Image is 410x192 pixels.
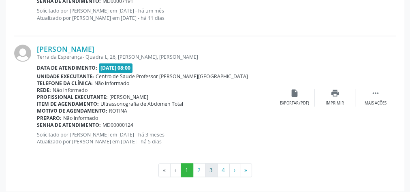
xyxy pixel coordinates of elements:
[37,80,93,87] b: Telefone da clínica:
[37,45,94,53] a: [PERSON_NAME]
[326,100,344,106] div: Imprimir
[94,80,129,87] span: Não informado
[109,107,127,114] span: ROTINA
[109,94,148,100] span: [PERSON_NAME]
[37,64,97,71] b: Data de atendimento:
[53,87,88,94] span: Não informado
[96,73,248,80] span: Centro de Saude Professor [PERSON_NAME][GEOGRAPHIC_DATA]
[14,163,396,177] ul: Pagination
[100,100,183,107] span: Ultrassonografia de Abdomen Total
[181,163,193,177] button: Go to page 1
[193,163,205,177] button: Go to page 2
[37,73,94,80] b: Unidade executante:
[365,100,387,106] div: Mais ações
[37,115,62,122] b: Preparo:
[99,63,133,73] span: [DATE] 08:00
[229,163,240,177] button: Go to next page
[37,100,99,107] b: Item de agendamento:
[371,89,380,98] i: 
[37,53,274,60] div: Terra da Esperança- Quadra L, 26, [PERSON_NAME], [PERSON_NAME]
[37,7,274,21] p: Solicitado por [PERSON_NAME] em [DATE] - há um mês Atualizado por [PERSON_NAME] em [DATE] - há 11...
[280,100,309,106] div: Exportar (PDF)
[240,163,252,177] button: Go to last page
[37,107,107,114] b: Motivo de agendamento:
[102,122,133,128] span: MD00000124
[217,163,230,177] button: Go to page 4
[37,87,51,94] b: Rede:
[63,115,98,122] span: Não informado
[37,94,108,100] b: Profissional executante:
[290,89,299,98] i: insert_drive_file
[331,89,340,98] i: print
[14,45,31,62] img: img
[37,131,274,145] p: Solicitado por [PERSON_NAME] em [DATE] - há 3 meses Atualizado por [PERSON_NAME] em [DATE] - há 5...
[205,163,218,177] button: Go to page 3
[37,122,101,128] b: Senha de atendimento:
